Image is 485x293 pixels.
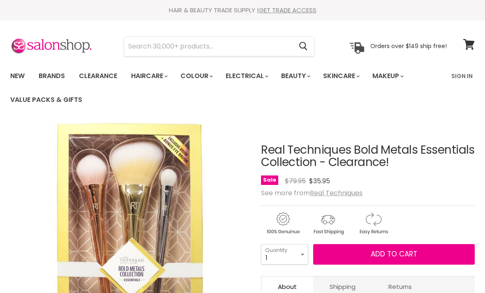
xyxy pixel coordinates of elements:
a: Skincare [317,67,365,85]
span: Add to cart [371,249,417,259]
a: Colour [174,67,218,85]
img: returns.gif [351,211,395,236]
form: Product [124,37,314,56]
button: Search [292,37,314,56]
ul: Main menu [4,64,446,112]
a: Sign In [446,67,478,85]
span: See more from [261,188,363,198]
select: Quantity [261,244,308,265]
a: Beauty [275,67,315,85]
span: $79.95 [285,176,306,186]
span: $35.95 [309,176,330,186]
a: Value Packs & Gifts [4,91,88,108]
input: Search [124,37,292,56]
a: Makeup [366,67,409,85]
a: New [4,67,31,85]
img: shipping.gif [306,211,350,236]
a: Haircare [125,67,173,85]
p: Orders over $149 ship free! [370,42,447,50]
a: Electrical [219,67,273,85]
span: Sale [261,175,278,185]
h1: Real Techniques Bold Metals Essentials Collection - Clearance! [261,144,475,169]
button: Add to cart [313,244,475,265]
a: Real Techniques [310,188,363,198]
a: Clearance [73,67,123,85]
a: Brands [32,67,71,85]
img: genuine.gif [261,211,305,236]
a: GET TRADE ACCESS [259,6,316,14]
